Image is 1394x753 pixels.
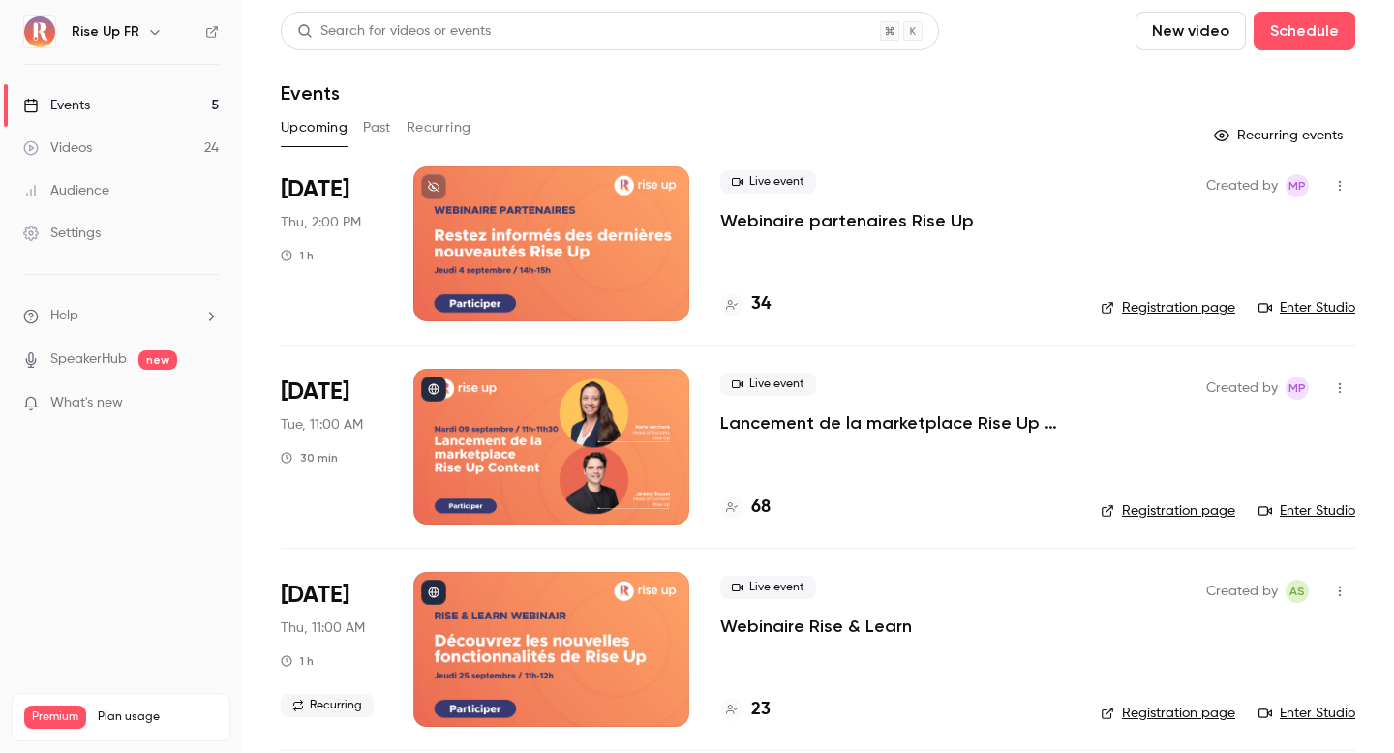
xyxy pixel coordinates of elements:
span: Plan usage [98,709,218,725]
a: Webinaire Rise & Learn [720,615,912,638]
span: Created by [1206,580,1278,603]
a: SpeakerHub [50,349,127,370]
div: Settings [23,224,101,243]
button: Upcoming [281,112,348,143]
span: Premium [24,706,86,729]
a: Registration page [1101,298,1235,317]
h4: 23 [751,697,771,723]
li: help-dropdown-opener [23,306,219,326]
span: [DATE] [281,580,349,611]
a: Enter Studio [1258,298,1355,317]
div: Sep 9 Tue, 11:00 AM (Europe/Paris) [281,369,382,524]
h4: 34 [751,291,771,317]
span: [DATE] [281,376,349,407]
button: Schedule [1254,12,1355,50]
a: Lancement de la marketplace Rise Up Content & présentation des Content Playlists [720,411,1070,435]
span: Live event [720,170,816,194]
a: 34 [720,291,771,317]
iframe: Noticeable Trigger [196,395,219,412]
button: New video [1136,12,1246,50]
div: Events [23,96,90,115]
a: 68 [720,495,771,521]
span: Aliocha Segard [1286,580,1309,603]
span: Help [50,306,78,326]
span: MP [1288,376,1306,400]
span: Morgane Philbert [1286,174,1309,197]
a: Enter Studio [1258,704,1355,723]
img: Rise Up FR [24,16,55,47]
div: 1 h [281,248,314,263]
span: Created by [1206,174,1278,197]
span: Recurring [281,694,374,717]
div: Search for videos or events [297,21,491,42]
div: Videos [23,138,92,158]
a: Enter Studio [1258,501,1355,521]
span: What's new [50,393,123,413]
span: Live event [720,576,816,599]
span: Thu, 2:00 PM [281,213,361,232]
h1: Events [281,81,340,105]
a: Registration page [1101,704,1235,723]
h4: 68 [751,495,771,521]
div: 1 h [281,653,314,669]
a: 23 [720,697,771,723]
span: Live event [720,373,816,396]
button: Past [363,112,391,143]
span: Tue, 11:00 AM [281,415,363,435]
a: Registration page [1101,501,1235,521]
h6: Rise Up FR [72,22,139,42]
span: AS [1289,580,1305,603]
div: Sep 4 Thu, 2:00 PM (Europe/Paris) [281,166,382,321]
div: Audience [23,181,109,200]
div: Sep 25 Thu, 11:00 AM (Europe/Paris) [281,572,382,727]
div: 30 min [281,450,338,466]
span: Created by [1206,376,1278,400]
span: MP [1288,174,1306,197]
span: Morgane Philbert [1286,376,1309,400]
span: new [138,350,177,370]
button: Recurring events [1205,120,1355,151]
span: [DATE] [281,174,349,205]
button: Recurring [407,112,471,143]
span: Thu, 11:00 AM [281,618,365,638]
a: Webinaire partenaires Rise Up [720,209,974,232]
